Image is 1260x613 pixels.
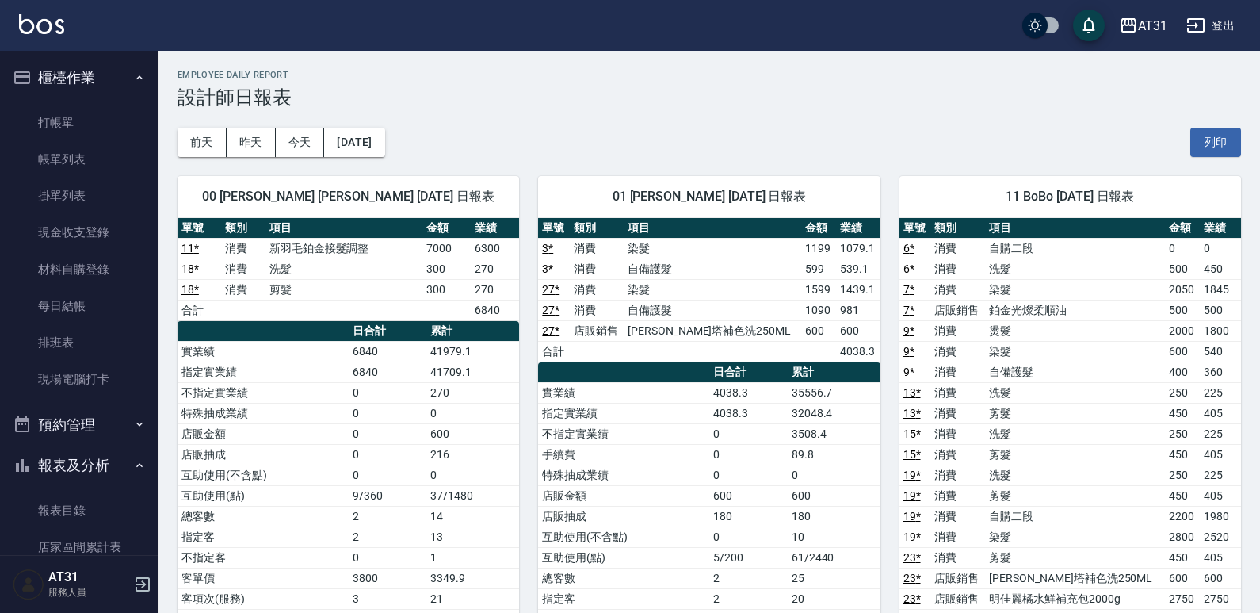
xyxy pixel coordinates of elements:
td: 3800 [349,568,427,588]
td: 500 [1200,300,1241,320]
td: 消費 [930,341,985,362]
td: 500 [1165,300,1200,320]
button: 昨天 [227,128,276,157]
td: 互助使用(不含點) [178,465,349,485]
td: 消費 [570,259,624,279]
td: 消費 [570,300,624,320]
td: 450 [1165,547,1200,568]
a: 打帳單 [6,105,152,141]
a: 掛單列表 [6,178,152,214]
th: 金額 [801,218,835,239]
td: 不指定實業績 [538,423,709,444]
td: 1800 [1200,320,1241,341]
a: 現金收支登錄 [6,214,152,251]
td: 600 [788,485,880,506]
td: 4038.3 [709,382,788,403]
td: 消費 [930,485,985,506]
td: 1079.1 [836,238,880,259]
td: 5/200 [709,547,788,568]
td: 250 [1165,423,1200,444]
td: 3349.9 [426,568,519,588]
th: 類別 [221,218,265,239]
td: 405 [1200,403,1241,423]
td: 250 [1165,382,1200,403]
button: AT31 [1113,10,1174,42]
td: 600 [1165,341,1200,362]
img: Person [13,569,44,600]
td: 500 [1165,259,1200,279]
td: 25 [788,568,880,588]
th: 項目 [624,218,801,239]
td: 指定實業績 [178,362,349,382]
td: 消費 [570,238,624,259]
th: 業績 [836,218,880,239]
td: 405 [1200,547,1241,568]
td: 250 [1165,465,1200,485]
td: 0 [349,423,427,444]
td: 180 [788,506,880,527]
td: 450 [1165,403,1200,423]
td: 剪髮 [985,547,1164,568]
td: 合計 [538,341,569,362]
td: 37/1480 [426,485,519,506]
img: Logo [19,14,64,34]
h5: AT31 [48,569,129,585]
td: 店販抽成 [538,506,709,527]
button: 預約管理 [6,404,152,446]
a: 排班表 [6,324,152,361]
th: 單號 [899,218,931,239]
td: 店販銷售 [930,300,985,320]
td: 合計 [178,300,221,320]
td: 自備護髮 [624,259,801,279]
td: 981 [836,300,880,320]
td: 2750 [1200,588,1241,609]
td: 41979.1 [426,341,519,362]
td: 互助使用(點) [178,485,349,506]
button: save [1073,10,1105,41]
td: 1980 [1200,506,1241,527]
td: 指定客 [538,588,709,609]
th: 業績 [1200,218,1241,239]
td: 消費 [930,506,985,527]
td: 1199 [801,238,835,259]
td: 店販金額 [178,423,349,444]
td: 225 [1200,423,1241,444]
th: 單號 [178,218,221,239]
td: 10 [788,527,880,547]
td: 店販抽成 [178,444,349,465]
td: 自備護髮 [624,300,801,320]
td: 405 [1200,485,1241,506]
td: 0 [709,423,788,444]
td: 2750 [1165,588,1200,609]
td: 互助使用(不含點) [538,527,709,547]
td: 32048.4 [788,403,880,423]
th: 累計 [788,362,880,383]
td: 225 [1200,465,1241,485]
td: 客項次(服務) [178,588,349,609]
td: 6300 [471,238,519,259]
td: 225 [1200,382,1241,403]
td: 消費 [221,238,265,259]
td: 消費 [930,320,985,341]
td: 指定實業績 [538,403,709,423]
td: 599 [801,259,835,279]
a: 帳單列表 [6,141,152,178]
td: 1845 [1200,279,1241,300]
td: 消費 [930,362,985,382]
td: 89.8 [788,444,880,465]
h3: 設計師日報表 [178,86,1241,109]
button: 登出 [1180,11,1241,40]
td: 7000 [422,238,471,259]
td: 0 [426,403,519,423]
td: 剪髮 [985,485,1164,506]
th: 累計 [426,321,519,342]
td: 540 [1200,341,1241,362]
td: 600 [1165,568,1200,588]
td: 6840 [471,300,519,320]
td: 3 [349,588,427,609]
td: 450 [1165,485,1200,506]
td: 0 [709,465,788,485]
a: 店家區間累計表 [6,529,152,565]
td: 剪髮 [985,444,1164,465]
td: 消費 [930,382,985,403]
